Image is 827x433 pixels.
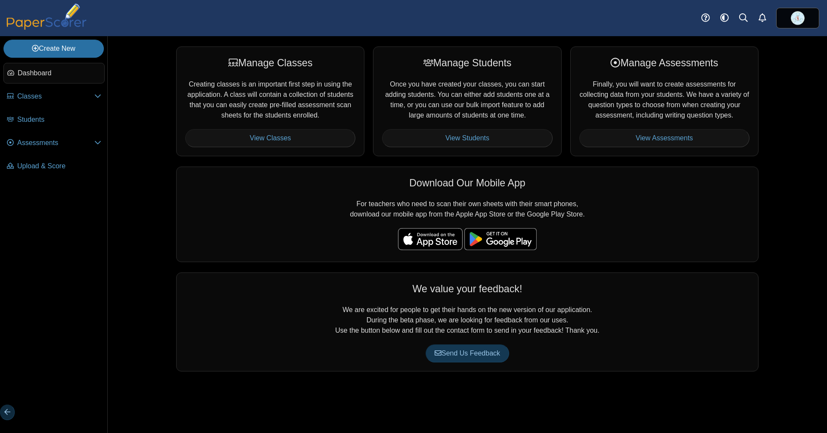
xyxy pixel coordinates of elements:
a: Assessments [3,133,105,153]
span: Send Us Feedback [435,349,500,357]
a: View Classes [185,129,355,147]
div: Finally, you will want to create assessments for collecting data from your students. We have a va... [570,46,759,156]
div: Manage Assessments [579,56,749,71]
a: Upload & Score [3,156,105,176]
img: PaperScorer [3,3,90,30]
a: View Students [382,129,552,147]
a: Classes [3,86,105,107]
a: PaperScorer [3,24,90,31]
span: Assessments [17,138,94,148]
div: Manage Classes [185,56,355,71]
span: Dashboard [18,68,101,78]
a: Send Us Feedback [426,344,509,362]
a: View Assessments [579,129,749,147]
img: ps.JH0KckeyWQ0bV0dz [791,11,805,25]
div: We value your feedback! [185,281,749,297]
div: Once you have created your classes, you can start adding students. You can either add students on... [373,46,561,156]
span: Upload & Score [17,161,101,171]
div: Creating classes is an important first step in using the application. A class will contain a coll... [176,46,364,156]
a: Alerts [753,9,772,28]
div: Manage Students [382,56,552,71]
span: Students [17,114,101,125]
img: google-play-badge.png [464,228,537,250]
a: Create New [3,40,104,58]
a: ps.JH0KckeyWQ0bV0dz [776,8,819,28]
div: For teachers who need to scan their own sheets with their smart phones, download our mobile app f... [176,167,759,262]
a: Students [3,109,105,130]
div: Download Our Mobile App [185,176,749,191]
div: We are excited for people to get their hands on the new version of our application. During the be... [176,272,759,372]
span: Matthew Bermudez [791,11,805,25]
img: apple-store-badge.svg [398,228,463,250]
a: Dashboard [3,63,105,84]
span: Classes [17,91,94,102]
